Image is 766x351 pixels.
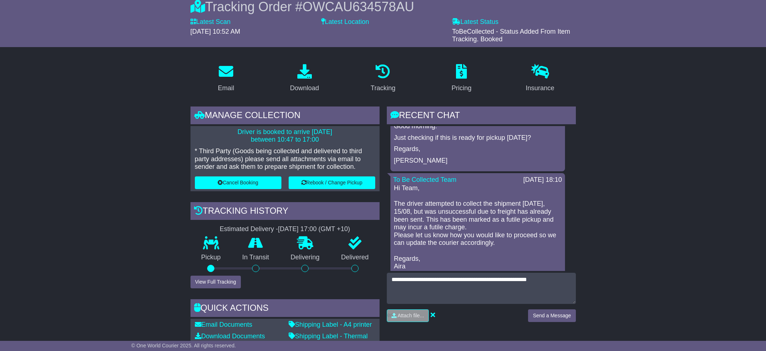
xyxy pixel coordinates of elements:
div: Quick Actions [191,299,380,319]
label: Latest Location [321,18,369,26]
a: Tracking [366,62,400,96]
p: Regards, [394,145,561,153]
button: View Full Tracking [191,276,241,288]
a: Download Documents [195,333,265,340]
p: Pickup [191,254,232,262]
a: Email [213,62,239,96]
div: RECENT CHAT [387,106,576,126]
p: Driver is booked to arrive [DATE] between 10:47 to 17:00 [195,128,375,144]
div: Manage collection [191,106,380,126]
p: * Third Party (Goods being collected and delivered to third party addresses) please send all atta... [195,147,375,171]
span: ToBeCollected - Status Added From Item Tracking. Booked [452,28,570,43]
div: [DATE] 18:10 [523,176,562,184]
label: Latest Scan [191,18,231,26]
div: Tracking [371,83,395,93]
label: Latest Status [452,18,498,26]
button: Send a Message [528,309,575,322]
div: Insurance [526,83,554,93]
a: Shipping Label - Thermal printer [289,333,368,348]
div: [DATE] 17:00 (GMT +10) [278,225,350,233]
div: Download [290,83,319,93]
div: Email [218,83,234,93]
a: Insurance [521,62,559,96]
a: Shipping Label - A4 printer [289,321,372,328]
p: Delivering [280,254,331,262]
a: Pricing [447,62,476,96]
span: © One World Courier 2025. All rights reserved. [131,343,236,348]
a: To Be Collected Team [393,176,457,183]
div: Pricing [452,83,472,93]
button: Rebook / Change Pickup [289,176,375,189]
span: [DATE] 10:52 AM [191,28,240,35]
a: Email Documents [195,321,252,328]
p: [PERSON_NAME] [394,157,561,165]
p: Good morning. [394,122,561,130]
a: Download [285,62,324,96]
p: In Transit [231,254,280,262]
div: Tracking history [191,202,380,222]
div: Estimated Delivery - [191,225,380,233]
button: Cancel Booking [195,176,281,189]
p: Hi Team, The driver attempted to collect the shipment [DATE], 15/08, but was unsuccessful due to ... [394,184,561,271]
p: Just checking if this is ready for pickup [DATE]? [394,134,561,142]
p: Delivered [330,254,380,262]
